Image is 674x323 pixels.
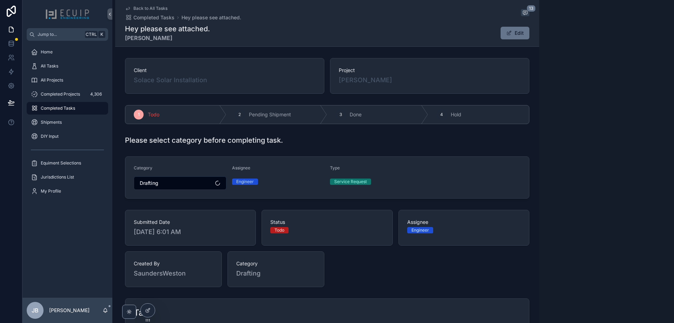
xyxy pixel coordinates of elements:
[134,269,213,278] span: SaundersWeston
[41,49,53,55] span: Home
[232,165,250,170] span: Assignee
[521,9,529,18] button: 13
[236,179,254,185] div: Engineer
[88,90,104,98] div: 4,306
[125,6,167,11] a: Back to All Tasks
[133,14,174,21] span: Completed Tasks
[27,102,108,115] a: Completed Tasks
[134,75,207,85] a: Solace Solar Installation
[41,174,74,180] span: Jurisdictions List
[41,134,59,139] span: DIY Input
[133,6,167,11] span: Back to All Tasks
[527,5,536,12] span: 13
[249,111,291,118] span: Pending Shipment
[27,185,108,198] a: My Profile
[27,130,108,143] a: DIY Input
[451,111,461,118] span: Hold
[41,119,62,125] span: Shipments
[134,219,247,226] span: Submitted Date
[270,219,384,226] span: Status
[125,14,174,21] a: Completed Tasks
[99,32,105,37] span: K
[339,112,342,117] span: 3
[339,67,521,74] span: Project
[407,219,521,226] span: Assignee
[27,46,108,58] a: Home
[411,227,429,233] div: Engineer
[440,112,443,117] span: 4
[32,306,39,315] span: JB
[41,160,81,166] span: Equiment Selections
[27,157,108,169] a: Equiment Selections
[45,8,90,20] img: App logo
[41,77,63,83] span: All Projects
[27,60,108,72] a: All Tasks
[27,88,108,101] a: Completed Projects4,306
[22,41,112,207] div: scrollable content
[125,135,283,145] h1: Please select category before completing task.
[134,176,226,190] button: Select Button
[330,165,340,170] span: Type
[41,105,75,111] span: Completed Tasks
[134,67,316,74] span: Client
[27,171,108,183] a: Jurisdictions List
[339,75,392,85] a: [PERSON_NAME]
[138,112,140,117] span: 1
[41,91,80,97] span: Completed Projects
[125,24,210,34] h1: Hey please see attached.
[41,188,61,194] span: My Profile
[27,28,108,41] button: Jump to...CtrlK
[501,27,529,39] button: Edit
[275,227,284,233] div: Todo
[27,74,108,86] a: All Projects
[140,180,158,187] span: Drafting
[236,269,260,278] span: Drafting
[125,34,210,42] strong: [PERSON_NAME]
[49,307,90,314] p: [PERSON_NAME]
[236,260,316,267] span: Category
[334,179,367,185] div: Service Request
[41,63,58,69] span: All Tasks
[134,227,247,237] span: [DATE] 6:01 AM
[181,14,241,21] a: Hey please see attached.
[27,116,108,129] a: Shipments
[238,112,241,117] span: 2
[38,32,82,37] span: Jump to...
[85,31,98,38] span: Ctrl
[148,111,159,118] span: Todo
[350,111,362,118] span: Done
[134,165,152,170] span: Category
[134,260,213,267] span: Created By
